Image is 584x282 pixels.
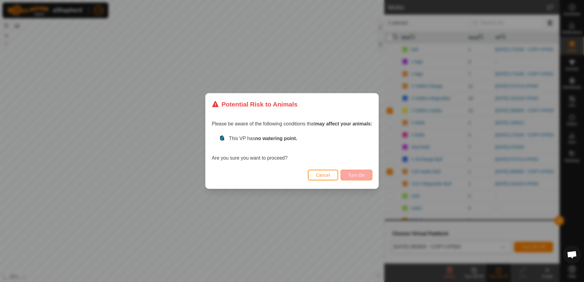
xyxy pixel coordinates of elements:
span: Please be aware of the following conditions that [212,121,372,126]
button: Cancel [308,170,338,180]
span: Turn On [348,173,365,178]
span: This VP has [229,136,297,141]
strong: may affect your animals: [315,121,372,126]
button: Turn On [341,170,372,180]
a: Open chat [563,245,581,264]
div: Are you sure you want to proceed? [212,135,372,162]
div: Potential Risk to Animals [212,99,297,109]
strong: no watering point. [255,136,297,141]
span: Cancel [316,173,330,178]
